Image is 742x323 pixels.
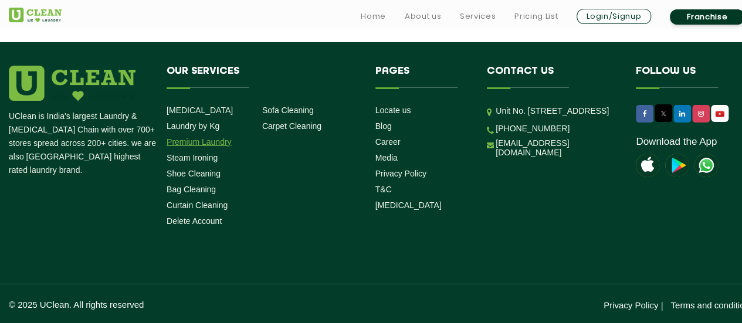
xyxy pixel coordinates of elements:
[9,300,381,310] p: © 2025 UClean. All rights reserved
[167,185,216,194] a: Bag Cleaning
[375,137,401,147] a: Career
[262,121,321,131] a: Carpet Cleaning
[460,9,496,23] a: Services
[665,154,689,177] img: playstoreicon.png
[636,66,739,88] h4: Follow us
[375,200,442,210] a: [MEDICAL_DATA]
[167,216,222,226] a: Delete Account
[167,137,232,147] a: Premium Laundry
[636,154,659,177] img: apple-icon.png
[496,124,570,133] a: [PHONE_NUMBER]
[9,110,158,177] p: UClean is India's largest Laundry & [MEDICAL_DATA] Chain with over 700+ stores spread across 200+...
[167,121,219,131] a: Laundry by Kg
[405,9,441,23] a: About us
[167,169,221,178] a: Shoe Cleaning
[167,66,358,88] h4: Our Services
[375,169,426,178] a: Privacy Policy
[375,121,392,131] a: Blog
[375,185,392,194] a: T&C
[167,106,233,115] a: [MEDICAL_DATA]
[9,66,135,101] img: logo.png
[514,9,558,23] a: Pricing List
[712,108,727,120] img: UClean Laundry and Dry Cleaning
[694,154,718,177] img: UClean Laundry and Dry Cleaning
[604,300,658,310] a: Privacy Policy
[9,8,62,22] img: UClean Laundry and Dry Cleaning
[487,66,618,88] h4: Contact us
[496,138,618,157] a: [EMAIL_ADDRESS][DOMAIN_NAME]
[262,106,314,115] a: Sofa Cleaning
[375,106,411,115] a: Locate us
[167,200,228,210] a: Curtain Cleaning
[167,153,218,162] a: Steam Ironing
[577,9,651,24] a: Login/Signup
[636,136,717,148] a: Download the App
[361,9,386,23] a: Home
[375,153,398,162] a: Media
[375,66,470,88] h4: Pages
[496,104,618,118] p: Unit No. [STREET_ADDRESS]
